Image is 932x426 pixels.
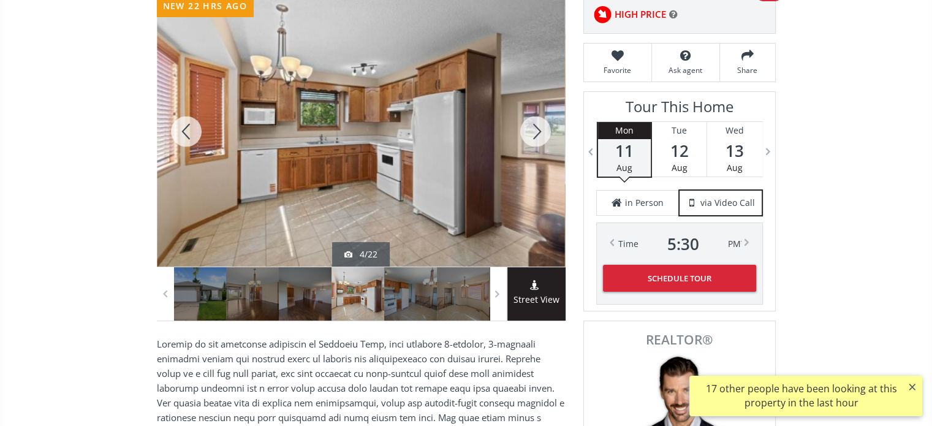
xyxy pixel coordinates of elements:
span: HIGH PRICE [615,8,666,21]
span: 13 [707,142,762,159]
span: REALTOR® [597,333,762,346]
span: via Video Call [700,197,755,209]
span: Aug [671,162,687,173]
span: Share [726,65,769,75]
h3: Tour This Home [596,98,763,121]
div: Mon [598,122,651,139]
span: 11 [598,142,651,159]
div: 4/22 [344,248,377,261]
span: Street View [507,293,566,307]
button: × [903,376,922,398]
div: Tue [652,122,707,139]
span: 5 : 30 [667,235,699,253]
span: Favorite [590,65,645,75]
img: rating icon [590,2,615,27]
span: in Person [625,197,664,209]
div: 17 other people have been looking at this property in the last hour [695,382,907,410]
div: Wed [707,122,762,139]
span: Aug [727,162,743,173]
button: Schedule Tour [603,265,756,292]
span: Aug [616,162,632,173]
span: Ask agent [658,65,713,75]
div: Time PM [618,235,741,253]
span: 12 [652,142,707,159]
